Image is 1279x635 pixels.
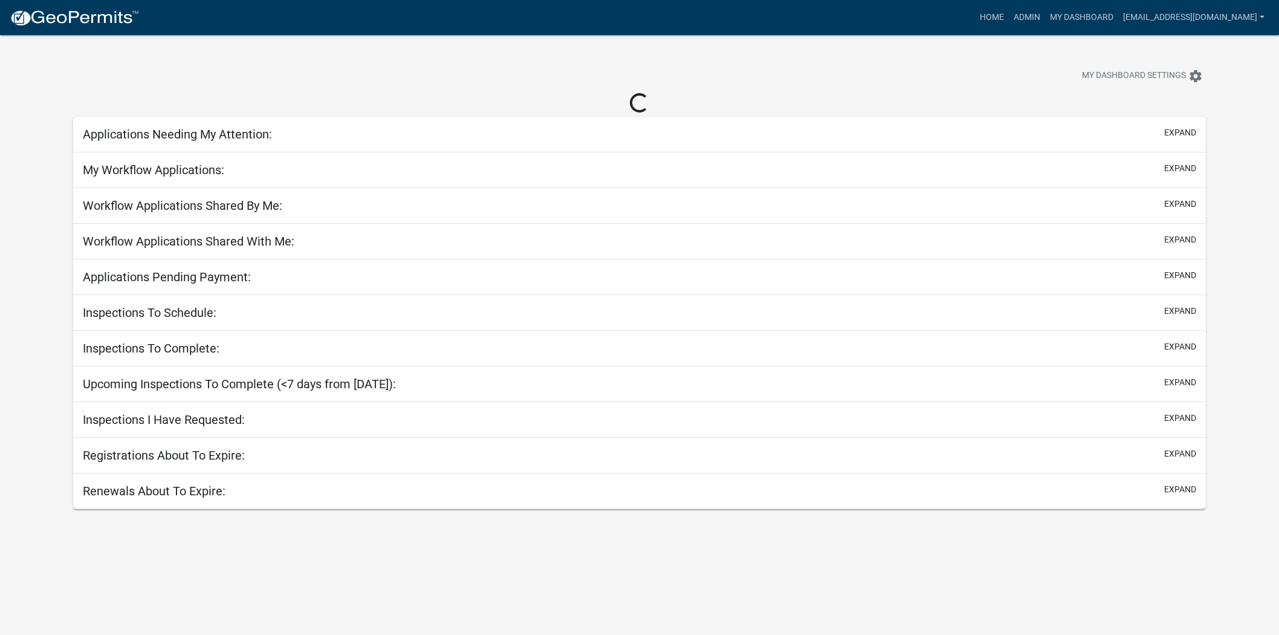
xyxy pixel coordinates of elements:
[1164,412,1196,425] button: expand
[83,448,245,463] h5: Registrations About To Expire:
[83,234,294,249] h5: Workflow Applications Shared With Me:
[1164,126,1196,139] button: expand
[83,270,251,284] h5: Applications Pending Payment:
[83,163,224,177] h5: My Workflow Applications:
[1045,6,1118,29] a: My Dashboard
[83,305,216,320] h5: Inspections To Schedule:
[1164,376,1196,389] button: expand
[975,6,1009,29] a: Home
[1072,64,1213,88] button: My Dashboard Settingssettings
[83,127,272,142] h5: Applications Needing My Attention:
[1164,162,1196,175] button: expand
[1164,198,1196,210] button: expand
[1164,305,1196,317] button: expand
[1188,69,1203,83] i: settings
[1082,69,1186,83] span: My Dashboard Settings
[1009,6,1045,29] a: Admin
[1164,233,1196,246] button: expand
[1118,6,1269,29] a: [EMAIL_ADDRESS][DOMAIN_NAME]
[1164,448,1196,460] button: expand
[83,377,396,391] h5: Upcoming Inspections To Complete (<7 days from [DATE]):
[83,412,245,427] h5: Inspections I Have Requested:
[83,341,219,356] h5: Inspections To Complete:
[1164,340,1196,353] button: expand
[1164,483,1196,496] button: expand
[83,198,282,213] h5: Workflow Applications Shared By Me:
[1164,269,1196,282] button: expand
[83,484,225,498] h5: Renewals About To Expire:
